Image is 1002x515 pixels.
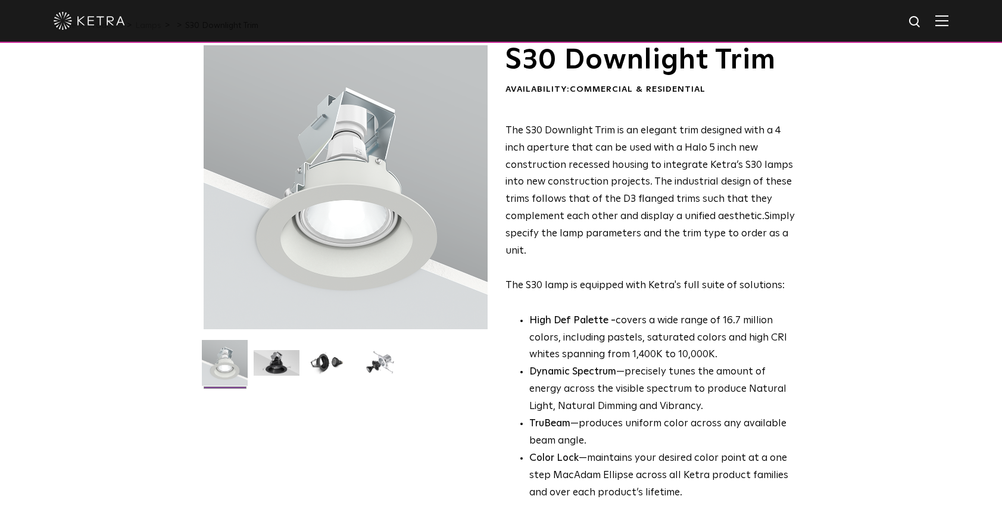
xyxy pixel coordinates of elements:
[505,126,793,221] span: The S30 Downlight Trim is an elegant trim designed with a 4 inch aperture that can be used with a...
[529,416,795,450] li: —produces uniform color across any available beam angle.
[505,123,795,295] p: The S30 lamp is equipped with Ketra's full suite of solutions:
[529,313,795,364] p: covers a wide range of 16.7 million colors, including pastels, saturated colors and high CRI whit...
[529,364,795,416] li: —precisely tunes the amount of energy across the visible spectrum to produce Natural Light, Natur...
[254,350,299,385] img: S30 Halo Downlight_Hero_Black_Gradient
[357,350,403,385] img: S30 Halo Downlight_Exploded_Black
[529,316,616,326] strong: High Def Palette -
[505,45,795,75] h1: S30 Downlight Trim
[908,15,923,30] img: search icon
[935,15,948,26] img: Hamburger%20Nav.svg
[529,453,579,463] strong: Color Lock
[54,12,125,30] img: ketra-logo-2019-white
[529,450,795,502] li: —maintains your desired color point at a one step MacAdam Ellipse across all Ketra product famili...
[305,350,351,385] img: S30 Halo Downlight_Table Top_Black
[529,419,570,429] strong: TruBeam
[505,211,795,256] span: Simply specify the lamp parameters and the trim type to order as a unit.​
[570,85,706,93] span: Commercial & Residential
[505,84,795,96] div: Availability:
[202,340,248,395] img: S30-DownlightTrim-2021-Web-Square
[529,367,616,377] strong: Dynamic Spectrum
